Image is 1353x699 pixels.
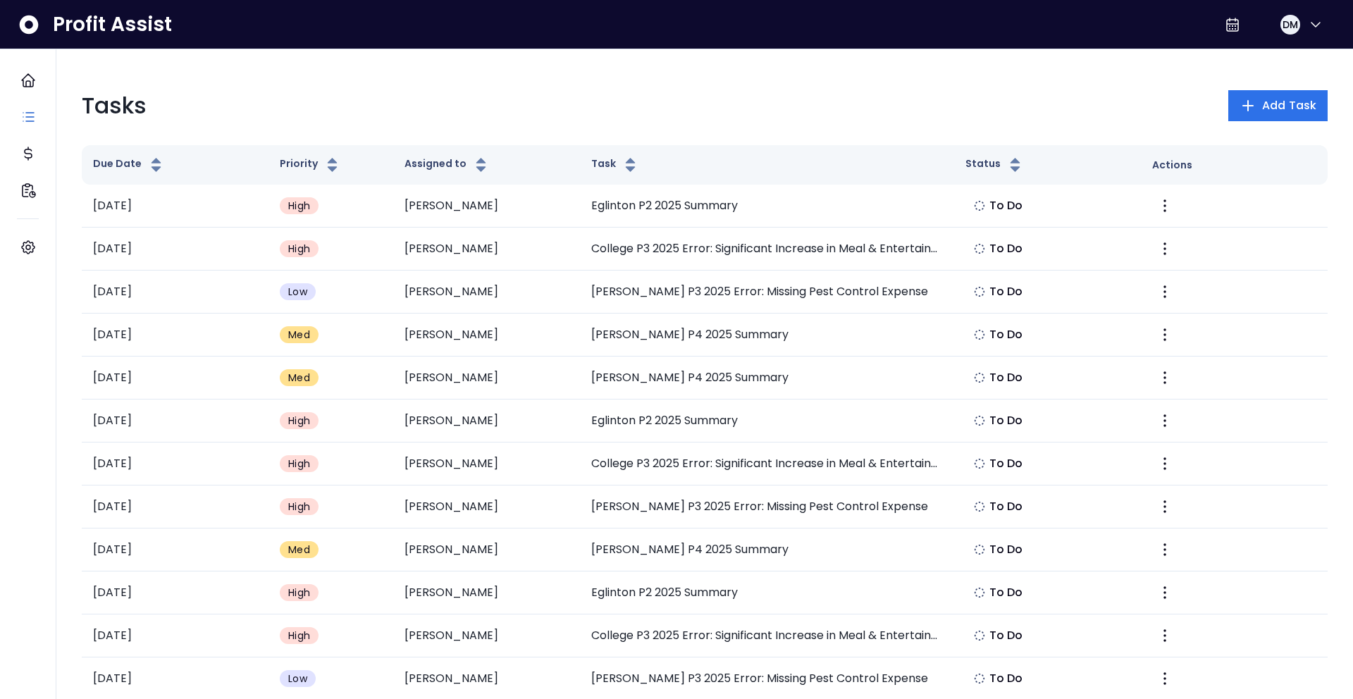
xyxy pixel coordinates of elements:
span: To Do [989,283,1023,300]
span: To Do [989,627,1023,644]
td: [DATE] [82,228,268,271]
button: More [1152,279,1178,304]
td: [PERSON_NAME] [393,228,580,271]
button: More [1152,322,1178,347]
td: [DATE] [82,614,268,657]
button: Assigned to [404,156,490,173]
img: Not yet Started [974,243,985,254]
td: [DATE] [82,571,268,614]
button: Task [591,156,639,173]
span: Low [288,672,307,686]
span: To Do [989,498,1023,515]
td: [DATE] [82,185,268,228]
button: More [1152,666,1178,691]
td: [DATE] [82,528,268,571]
span: High [288,414,310,428]
td: College P3 2025 Error: Significant Increase in Meal & Entertainment [580,228,953,271]
td: [PERSON_NAME] [393,571,580,614]
td: [PERSON_NAME] [393,400,580,443]
td: [PERSON_NAME] [393,528,580,571]
span: To Do [989,240,1023,257]
span: High [288,457,310,471]
span: Add Task [1262,97,1316,114]
td: [DATE] [82,443,268,485]
img: Not yet Started [974,544,985,555]
button: Add Task [1228,90,1328,121]
td: [DATE] [82,400,268,443]
img: Not yet Started [974,286,985,297]
span: To Do [989,541,1023,558]
span: High [288,199,310,213]
img: Not yet Started [974,415,985,426]
img: Not yet Started [974,200,985,211]
span: Med [288,328,310,342]
td: Eglinton P2 2025 Summary [580,185,953,228]
td: [PERSON_NAME] [393,185,580,228]
td: [PERSON_NAME] [393,314,580,357]
button: More [1152,623,1178,648]
span: To Do [989,197,1023,214]
span: To Do [989,369,1023,386]
td: College P3 2025 Error: Significant Increase in Meal & Entertainment [580,443,953,485]
td: [PERSON_NAME] [393,443,580,485]
span: High [288,586,310,600]
button: More [1152,451,1178,476]
button: Priority [280,156,341,173]
td: [PERSON_NAME] [393,357,580,400]
td: [PERSON_NAME] [393,614,580,657]
td: [PERSON_NAME] P4 2025 Summary [580,528,953,571]
span: To Do [989,584,1023,601]
span: To Do [989,670,1023,687]
button: More [1152,408,1178,433]
p: Tasks [82,89,147,123]
span: To Do [989,326,1023,343]
button: Due Date [93,156,165,173]
td: [DATE] [82,485,268,528]
td: Eglinton P2 2025 Summary [580,400,953,443]
span: High [288,242,310,256]
button: More [1152,537,1178,562]
img: Not yet Started [974,372,985,383]
button: Status [965,156,1024,173]
img: Not yet Started [974,630,985,641]
td: Eglinton P2 2025 Summary [580,571,953,614]
img: Not yet Started [974,329,985,340]
span: High [288,500,310,514]
span: Profit Assist [53,12,172,37]
img: Not yet Started [974,458,985,469]
td: [DATE] [82,314,268,357]
span: To Do [989,412,1023,429]
td: [PERSON_NAME] [393,271,580,314]
td: [DATE] [82,271,268,314]
span: Low [288,285,307,299]
button: More [1152,580,1178,605]
span: Med [288,543,310,557]
button: More [1152,236,1178,261]
td: College P3 2025 Error: Significant Increase in Meal & Entertainment [580,614,953,657]
td: [PERSON_NAME] P3 2025 Error: Missing Pest Control Expense [580,271,953,314]
span: High [288,629,310,643]
img: Not yet Started [974,587,985,598]
td: [PERSON_NAME] P3 2025 Error: Missing Pest Control Expense [580,485,953,528]
span: DM [1283,18,1298,32]
td: [DATE] [82,357,268,400]
button: More [1152,494,1178,519]
span: Med [288,371,310,385]
button: More [1152,193,1178,218]
td: [PERSON_NAME] P4 2025 Summary [580,357,953,400]
button: More [1152,365,1178,390]
th: Actions [1141,145,1328,185]
img: Not yet Started [974,501,985,512]
td: [PERSON_NAME] P4 2025 Summary [580,314,953,357]
span: To Do [989,455,1023,472]
td: [PERSON_NAME] [393,485,580,528]
img: Not yet Started [974,673,985,684]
